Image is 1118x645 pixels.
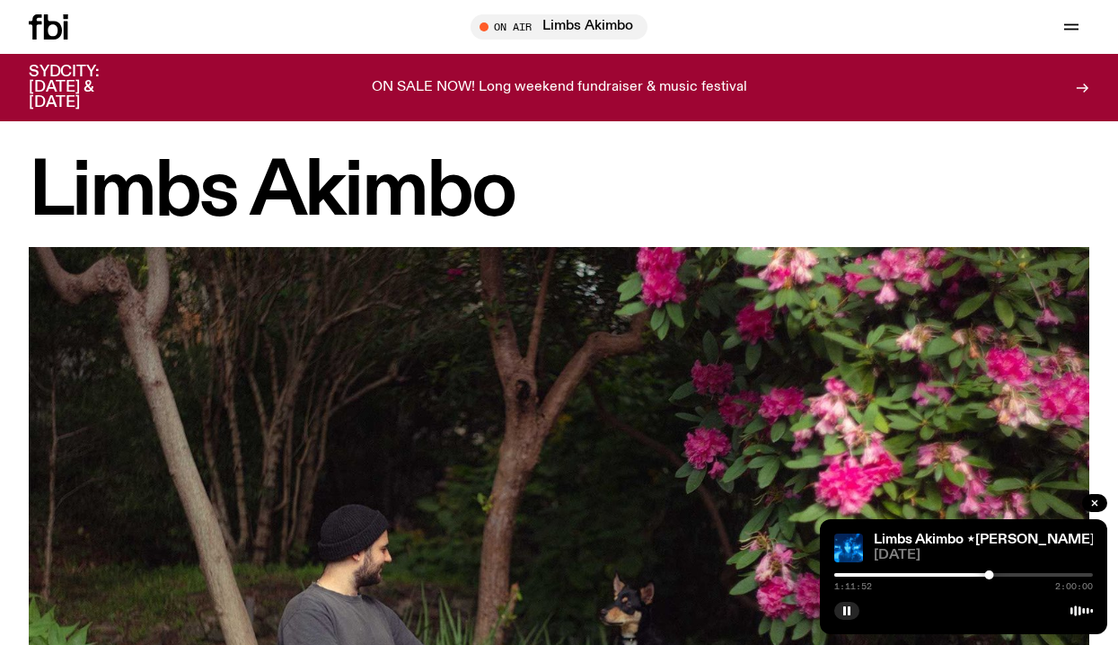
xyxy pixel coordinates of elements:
[834,582,872,591] span: 1:11:52
[372,80,747,96] p: ON SALE NOW! Long weekend fundraiser & music festival
[471,14,647,40] button: On AirLimbs Akimbo
[29,156,1089,229] h1: Limbs Akimbo
[874,533,1104,547] a: Limbs Akimbo ⋆[PERSON_NAME]⋆
[1055,582,1093,591] span: 2:00:00
[874,549,1093,562] span: [DATE]
[29,65,144,110] h3: SYDCITY: [DATE] & [DATE]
